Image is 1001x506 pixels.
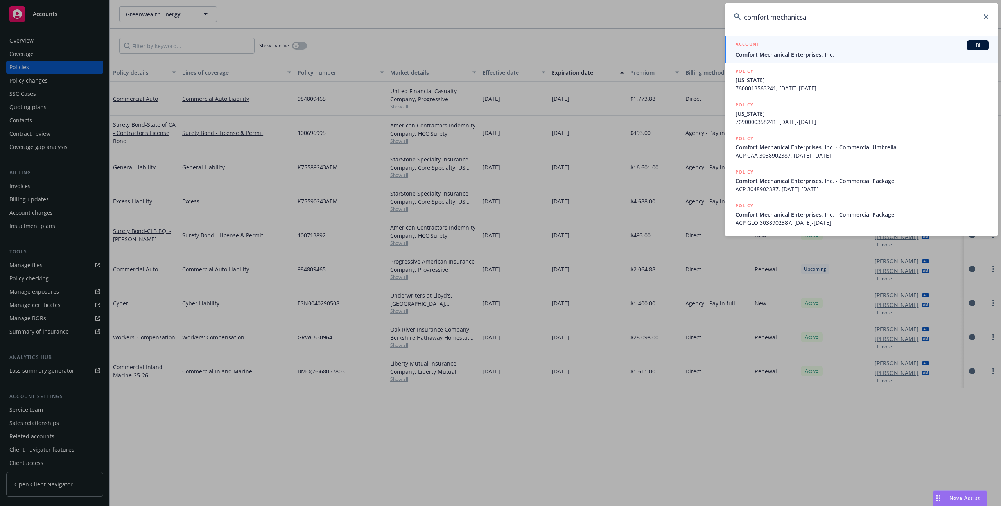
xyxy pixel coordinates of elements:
[736,151,989,160] span: ACP CAA 3038902387, [DATE]-[DATE]
[725,63,998,97] a: POLICY[US_STATE]7600013563241, [DATE]-[DATE]
[725,97,998,130] a: POLICY[US_STATE]7690000358241, [DATE]-[DATE]
[736,50,989,59] span: Comfort Mechanical Enterprises, Inc.
[736,219,989,227] span: ACP GLO 3038902387, [DATE]-[DATE]
[736,177,989,185] span: Comfort Mechanical Enterprises, Inc. - Commercial Package
[933,490,987,506] button: Nova Assist
[736,84,989,92] span: 7600013563241, [DATE]-[DATE]
[736,109,989,118] span: [US_STATE]
[736,185,989,193] span: ACP 3048902387, [DATE]-[DATE]
[736,101,753,109] h5: POLICY
[725,36,998,63] a: ACCOUNTBIComfort Mechanical Enterprises, Inc.
[736,202,753,210] h5: POLICY
[725,197,998,231] a: POLICYComfort Mechanical Enterprises, Inc. - Commercial PackageACP GLO 3038902387, [DATE]-[DATE]
[736,135,753,142] h5: POLICY
[933,491,943,506] div: Drag to move
[725,164,998,197] a: POLICYComfort Mechanical Enterprises, Inc. - Commercial PackageACP 3048902387, [DATE]-[DATE]
[949,495,980,501] span: Nova Assist
[736,118,989,126] span: 7690000358241, [DATE]-[DATE]
[725,130,998,164] a: POLICYComfort Mechanical Enterprises, Inc. - Commercial UmbrellaACP CAA 3038902387, [DATE]-[DATE]
[736,40,759,50] h5: ACCOUNT
[736,168,753,176] h5: POLICY
[736,143,989,151] span: Comfort Mechanical Enterprises, Inc. - Commercial Umbrella
[970,42,986,49] span: BI
[736,210,989,219] span: Comfort Mechanical Enterprises, Inc. - Commercial Package
[725,3,998,31] input: Search...
[736,67,753,75] h5: POLICY
[736,76,989,84] span: [US_STATE]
